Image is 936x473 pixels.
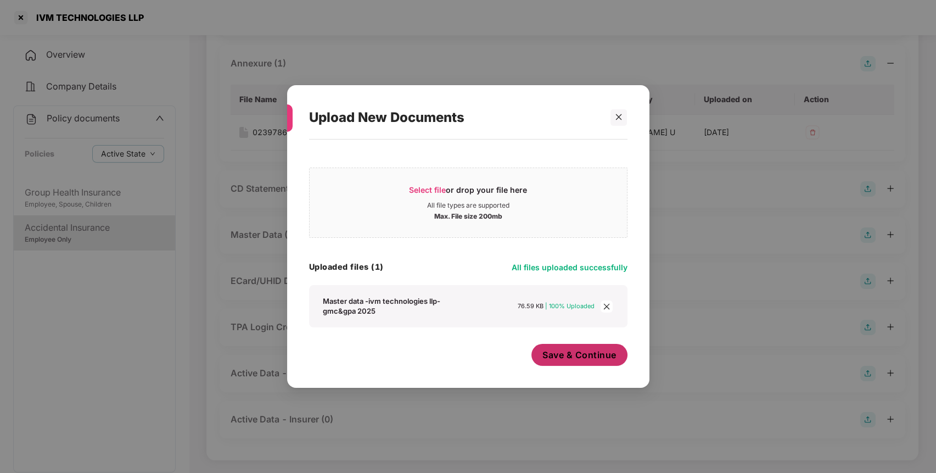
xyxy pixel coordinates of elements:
[542,349,616,361] span: Save & Continue
[409,185,527,201] div: or drop your file here
[434,210,502,221] div: Max. File size 200mb
[545,302,595,310] span: | 100% Uploaded
[309,96,601,139] div: Upload New Documents
[518,302,543,310] span: 76.59 KB
[409,185,446,194] span: Select file
[615,113,623,121] span: close
[427,201,509,210] div: All file types are supported
[601,301,613,313] span: close
[310,176,627,229] span: Select fileor drop your file hereAll file types are supportedMax. File size 200mb
[512,263,627,272] span: All files uploaded successfully
[309,261,384,272] h4: Uploaded files (1)
[531,344,627,366] button: Save & Continue
[323,296,472,316] div: Master data -ivm technologies llp- gmc&gpa 2025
